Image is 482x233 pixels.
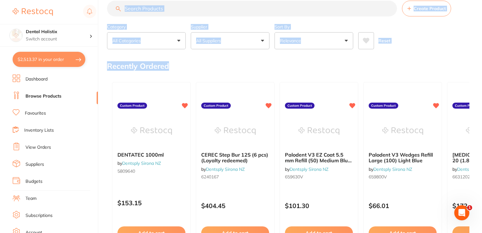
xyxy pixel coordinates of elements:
a: Browse Products [26,93,61,99]
img: Palodent V3 EZ Coat 5.5 mm Refill (50) Medium Blue replaces Triodent SuperCurve Matrix 5.5 mm Blu... [298,115,339,147]
span: by [369,166,412,172]
a: Dentsply Sirona NZ [206,166,245,172]
b: Palodent V3 Wedges Refill Large (100) Light Blue [369,152,437,164]
p: All Categories [112,38,143,44]
label: Custom Product [285,103,315,109]
a: Dentsply Sirona NZ [122,160,161,166]
button: Relevance [275,32,353,49]
p: Switch account [26,36,89,42]
label: Custom Product [369,103,398,109]
p: $101.30 [285,202,353,209]
b: CEREC Step Bur 12S (6 pcs) (Loyalty redeemed) [201,152,269,164]
button: All Suppliers [191,32,269,49]
b: Palodent V3 EZ Coat 5.5 mm Refill (50) Medium Blue replaces Triodent SuperCurve Matrix 5.5 mm Blu... [285,152,353,164]
a: Dentsply Sirona NZ [290,166,328,172]
span: by [201,166,245,172]
input: Search Products [107,1,397,16]
p: $404.45 [201,202,269,209]
p: Relevance [280,38,303,44]
button: Create Product [402,1,451,16]
button: $2,513.37 in your order [13,52,85,67]
img: Restocq Logo [13,8,53,16]
a: View Orders [26,144,51,151]
label: Supplier [191,24,269,30]
a: Dashboard [26,76,48,82]
a: Subscriptions [26,212,53,219]
b: DENTATEC 1000ml [117,152,185,158]
p: $66.01 [369,202,437,209]
button: Reset [377,32,392,49]
label: Sort By [275,24,353,30]
p: $153.15 [117,199,185,206]
h2: Recently Ordered [107,62,169,71]
label: Custom Product [201,103,231,109]
span: by [117,160,161,166]
small: 659630V [285,174,353,179]
span: 1 [467,205,472,210]
h4: Dental Holistix [26,29,89,35]
img: DENTATEC 1000ml [131,115,172,147]
label: Custom Product [452,103,482,109]
a: Inventory Lists [24,127,54,134]
iframe: Intercom live chat [454,205,469,220]
a: Team [26,195,37,202]
a: Dentsply Sirona NZ [373,166,412,172]
img: Dental Holistix [10,29,22,42]
span: by [285,166,328,172]
a: Suppliers [26,161,44,168]
button: All Categories [107,32,186,49]
img: CEREC Step Bur 12S (6 pcs) (Loyalty redeemed) [215,115,256,147]
a: Favourites [25,110,46,116]
label: Category [107,24,186,30]
small: 6240167 [201,174,269,179]
small: 5809640 [117,169,185,174]
span: Create Product [414,6,446,11]
a: Budgets [26,178,43,185]
small: 659800V [369,174,437,179]
p: All Suppliers [196,38,224,44]
a: Restocq Logo [13,5,53,19]
label: Custom Product [117,103,147,109]
img: Palodent V3 Wedges Refill Large (100) Light Blue [382,115,423,147]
